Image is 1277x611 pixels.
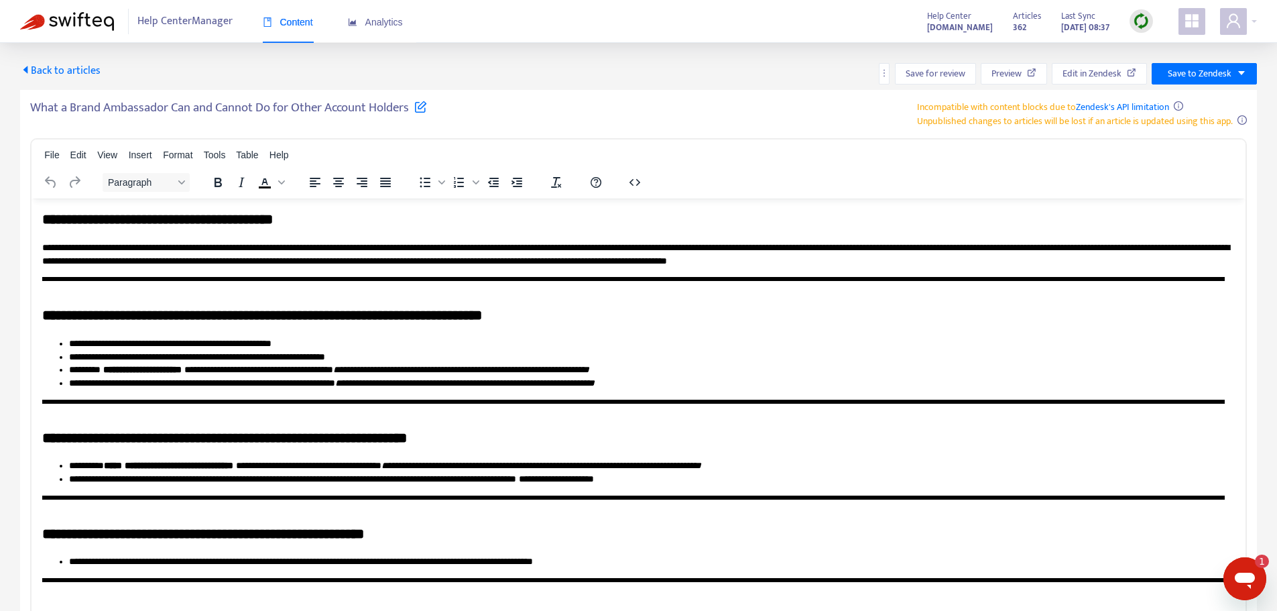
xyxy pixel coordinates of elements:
span: Tools [204,150,226,160]
img: sync.dc5367851b00ba804db3.png [1133,13,1150,30]
img: Swifteq [20,12,114,31]
button: Increase indent [505,173,528,192]
button: Decrease indent [482,173,505,192]
button: Help [585,173,607,192]
h5: What a Brand Ambassador Can and Cannot Do for Other Account Holders [30,100,427,123]
span: Edit in Zendesk [1062,66,1121,81]
span: Analytics [348,17,403,27]
span: info-circle [1237,115,1247,125]
span: Save to Zendesk [1168,66,1231,81]
span: more [879,68,889,78]
div: Bullet list [414,173,447,192]
span: Save for review [906,66,965,81]
button: Align center [327,173,350,192]
button: Preview [981,63,1047,85]
a: [DOMAIN_NAME] [927,19,993,35]
button: Save to Zendeskcaret-down [1152,63,1257,85]
iframe: Number of unread messages [1242,555,1269,568]
button: Block Paragraph [103,173,190,192]
button: Save for review [895,63,976,85]
button: Redo [63,173,86,192]
span: Articles [1013,9,1041,23]
strong: [DOMAIN_NAME] [927,20,993,35]
button: Align right [351,173,373,192]
strong: 362 [1013,20,1026,35]
div: Numbered list [448,173,481,192]
button: Italic [230,173,253,192]
span: Content [263,17,313,27]
span: caret-down [1237,68,1246,78]
span: info-circle [1174,101,1183,111]
button: Undo [40,173,62,192]
span: Help Center Manager [137,9,233,34]
span: Last Sync [1061,9,1095,23]
strong: [DATE] 08:37 [1061,20,1109,35]
button: Bold [206,173,229,192]
span: Insert [129,150,152,160]
button: Edit in Zendesk [1052,63,1147,85]
span: Paragraph [108,177,174,188]
iframe: Button to launch messaging window, 1 unread message [1223,557,1266,600]
span: Help [269,150,289,160]
span: Format [163,150,192,160]
span: Unpublished changes to articles will be lost if an article is updated using this app. [917,113,1233,129]
a: Zendesk's API limitation [1076,99,1169,115]
span: user [1225,13,1241,29]
span: Table [236,150,258,160]
span: book [263,17,272,27]
span: View [97,150,117,160]
button: Justify [374,173,397,192]
button: Align left [304,173,326,192]
div: Text color Black [253,173,287,192]
span: Back to articles [20,62,101,80]
span: Edit [70,150,86,160]
button: more [879,63,890,85]
span: area-chart [348,17,357,27]
span: Preview [991,66,1022,81]
button: Clear formatting [545,173,568,192]
span: appstore [1184,13,1200,29]
span: caret-left [20,64,31,75]
span: File [44,150,60,160]
span: Help Center [927,9,971,23]
span: Incompatible with content blocks due to [917,99,1169,115]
